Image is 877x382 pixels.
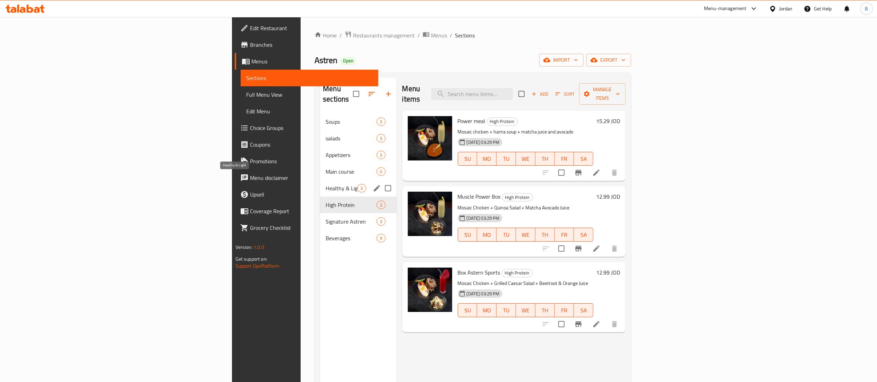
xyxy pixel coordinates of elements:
[235,153,378,170] a: Promotions
[326,167,377,176] div: Main course
[606,164,623,181] button: delete
[372,183,382,193] button: edit
[241,70,378,86] a: Sections
[458,228,478,242] button: SU
[326,234,377,242] span: Beverages
[326,184,357,192] span: Healthy & Light
[461,305,475,315] span: SU
[555,228,574,242] button: FR
[519,154,533,164] span: WE
[516,228,535,242] button: WE
[377,202,385,208] span: 3
[554,89,576,99] button: Sort
[516,303,535,317] button: WE
[241,103,378,120] a: Edit Menu
[251,57,373,66] span: Menus
[480,305,494,315] span: MO
[377,152,385,158] span: 3
[461,230,475,240] span: SU
[554,317,569,331] span: Select to update
[458,267,500,278] span: Box Astern Sports
[458,128,594,136] p: Mosaic chicken + harira soup + matcha juice and avocado
[458,279,594,288] p: Mosaic Chicken + Grilled Caesar Salad + Beetroot & Orange Juice
[250,41,373,49] span: Branches
[377,234,385,242] div: items
[570,164,587,181] button: Branch-specific-item
[592,168,601,177] a: Edit menu item
[326,201,377,209] div: High Protein
[535,228,555,242] button: TH
[464,290,502,297] span: [DATE] 03:29 PM
[487,118,518,126] div: High Protein
[464,215,502,222] span: [DATE] 03:29 PM
[235,254,267,263] span: Get support on:
[558,305,571,315] span: FR
[558,230,571,240] span: FR
[545,56,578,64] span: import
[464,139,502,146] span: [DATE] 03:29 PM
[250,157,373,165] span: Promotions
[539,54,584,67] button: import
[353,31,415,40] span: Restaurants management
[579,83,626,105] button: Manage items
[235,203,378,219] a: Coverage Report
[320,180,396,197] div: Healthy & Light3edit
[502,193,533,201] div: High Protein
[326,217,377,226] span: Signature Astren
[357,184,366,192] div: items
[535,303,555,317] button: TH
[408,192,452,236] img: Muscle Power Box
[499,230,513,240] span: TU
[246,74,373,82] span: Sections
[538,305,552,315] span: TH
[585,85,620,103] span: Manage items
[320,197,396,213] div: High Protein3
[235,186,378,203] a: Upsell
[320,147,396,163] div: Appetizers3
[519,305,533,315] span: WE
[514,87,529,101] span: Select section
[554,241,569,256] span: Select to update
[596,116,620,126] h6: 15.29 JOD
[592,320,601,328] a: Edit menu item
[502,193,533,201] span: High Protein
[235,219,378,236] a: Grocery Checklist
[377,218,385,225] span: 3
[570,316,587,332] button: Branch-specific-item
[246,90,373,99] span: Full Menu View
[554,165,569,180] span: Select to update
[250,190,373,199] span: Upsell
[250,174,373,182] span: Menu disclaimer
[477,228,497,242] button: MO
[241,86,378,103] a: Full Menu View
[250,124,373,132] span: Choice Groups
[556,90,575,98] span: Sort
[326,134,377,142] span: salads
[480,230,494,240] span: MO
[377,151,385,159] div: items
[535,152,555,166] button: TH
[574,152,593,166] button: SA
[326,151,377,159] span: Appetizers
[555,303,574,317] button: FR
[574,303,593,317] button: SA
[455,31,475,40] span: Sections
[779,5,793,12] div: Jordan
[250,24,373,32] span: Edit Restaurant
[497,303,516,317] button: TU
[570,240,587,257] button: Branch-specific-item
[606,240,623,257] button: delete
[574,228,593,242] button: SA
[431,31,447,40] span: Menus
[326,118,377,126] span: Soups
[235,36,378,53] a: Branches
[458,116,485,126] span: Power meal
[377,167,385,176] div: items
[408,268,452,312] img: Box Astern Sports
[402,84,423,104] h2: Menu items
[538,230,552,240] span: TH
